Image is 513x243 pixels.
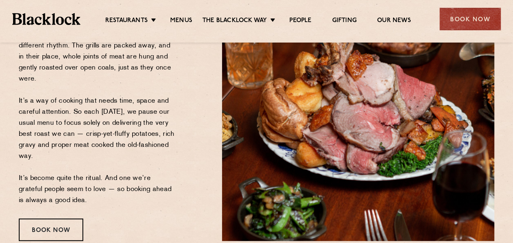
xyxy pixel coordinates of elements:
[12,13,80,25] img: BL_Textured_Logo-footer-cropped.svg
[440,8,501,30] div: Book Now
[19,7,175,206] p: Sundays at ours are a little different. Come the end of the week, our fire pits take on a differe...
[202,17,267,26] a: The Blacklock Way
[289,17,311,26] a: People
[105,17,148,26] a: Restaurants
[19,218,83,241] div: Book Now
[332,17,356,26] a: Gifting
[170,17,192,26] a: Menus
[377,17,411,26] a: Our News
